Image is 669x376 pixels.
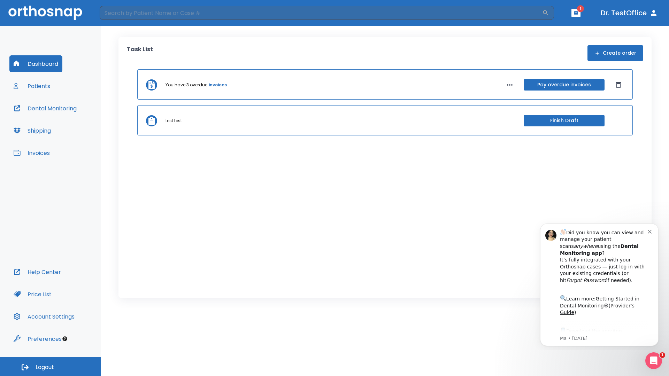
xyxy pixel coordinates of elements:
[645,352,662,369] iframe: Intercom live chat
[118,11,124,16] button: Dismiss notification
[8,6,82,20] img: Orthosnap
[209,82,227,88] a: invoices
[9,78,54,94] button: Patients
[587,45,643,61] button: Create order
[613,79,624,91] button: Dismiss
[577,5,584,12] span: 1
[30,118,118,124] p: Message from Ma, sent 7w ago
[9,100,81,117] button: Dental Monitoring
[30,109,118,145] div: Download the app: | ​ Let us know if you need help getting started!
[524,115,605,126] button: Finish Draft
[524,79,605,91] button: Pay overdue invoices
[9,308,79,325] button: Account Settings
[660,352,665,358] span: 1
[62,336,68,342] div: Tooltip anchor
[9,55,62,72] button: Dashboard
[9,286,56,303] button: Price List
[166,118,182,124] p: test test
[36,363,54,371] span: Logout
[127,45,153,61] p: Task List
[530,217,669,350] iframe: Intercom notifications message
[9,330,66,347] button: Preferences
[598,7,661,19] button: Dr. TestOffice
[100,6,542,20] input: Search by Patient Name or Case #
[166,82,207,88] p: You have 3 overdue
[9,144,54,161] button: Invoices
[30,111,92,124] a: App Store
[9,122,55,139] button: Shipping
[9,264,65,280] button: Help Center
